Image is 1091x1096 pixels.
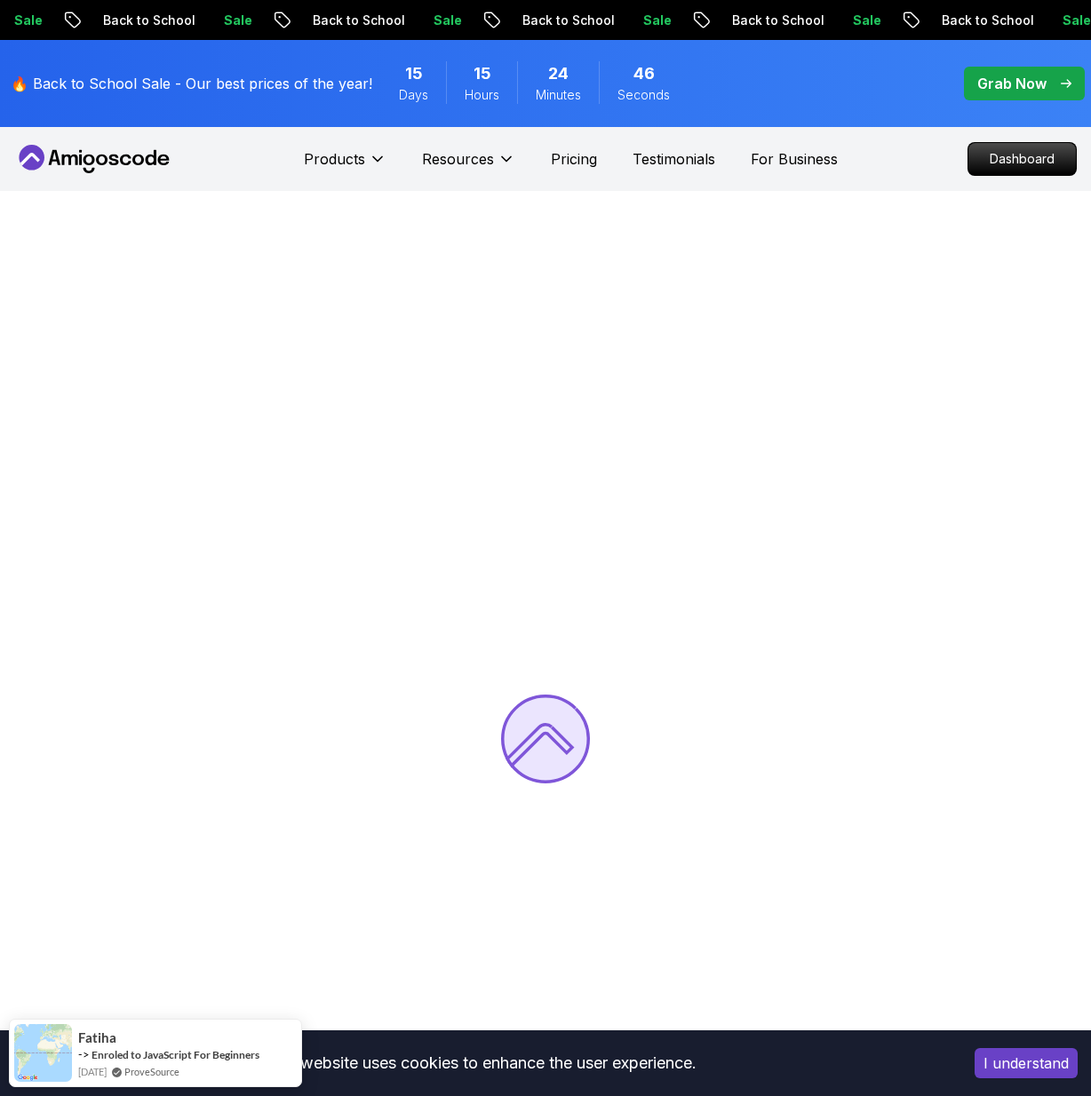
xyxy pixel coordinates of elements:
p: Back to School [88,12,209,29]
span: -> [78,1047,90,1061]
span: Hours [465,86,499,104]
a: Testimonials [633,148,715,170]
button: Accept cookies [975,1048,1078,1078]
p: Back to School [298,12,418,29]
a: Pricing [551,148,597,170]
p: Back to School [507,12,628,29]
p: Sale [628,12,685,29]
button: Products [304,148,386,184]
p: Sale [418,12,475,29]
p: Resources [422,148,494,170]
a: For Business [751,148,838,170]
p: Dashboard [968,143,1076,175]
span: 46 Seconds [633,61,655,86]
p: Back to School [717,12,838,29]
span: 24 Minutes [548,61,569,86]
p: 🔥 Back to School Sale - Our best prices of the year! [11,73,372,94]
img: provesource social proof notification image [14,1024,72,1082]
span: Minutes [536,86,581,104]
p: Back to School [927,12,1047,29]
div: This website uses cookies to enhance the user experience. [13,1044,948,1083]
span: Fatiha [78,1030,116,1045]
span: [DATE] [78,1064,107,1079]
a: ProveSource [124,1064,179,1079]
p: Grab Now [977,73,1047,94]
span: 15 Hours [474,61,491,86]
p: Products [304,148,365,170]
button: Resources [422,148,515,184]
span: 15 Days [405,61,423,86]
a: Dashboard [968,142,1077,176]
a: Enroled to JavaScript For Beginners [92,1048,259,1061]
span: Days [399,86,428,104]
span: Seconds [617,86,670,104]
p: Sale [209,12,266,29]
p: Sale [838,12,895,29]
